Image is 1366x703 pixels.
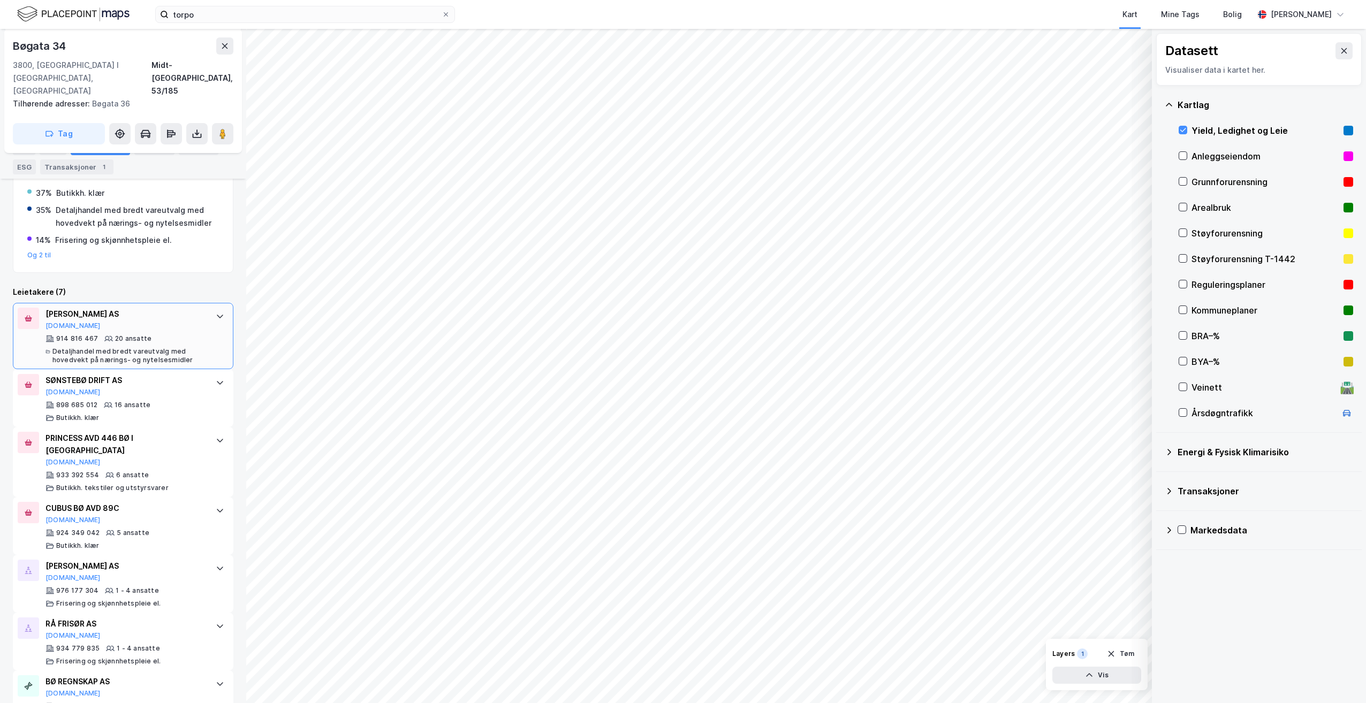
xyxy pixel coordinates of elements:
div: 1 [1077,648,1088,659]
div: 914 816 467 [56,334,98,343]
div: 934 779 835 [56,644,100,653]
input: Søk på adresse, matrikkel, gårdeiere, leietakere eller personer [169,6,442,22]
button: [DOMAIN_NAME] [45,631,101,640]
button: Tag [13,123,105,144]
div: Bøgata 34 [13,37,68,55]
div: Grunnforurensning [1192,175,1339,188]
div: Frisering og skjønnhetspleie el. [56,657,161,666]
div: Mine Tags [1161,8,1200,21]
div: 933 392 554 [56,471,99,479]
iframe: Chat Widget [1312,652,1366,703]
div: Layers [1052,649,1075,658]
div: Leietakere (7) [13,286,233,299]
button: Tøm [1100,645,1141,662]
div: BRA–% [1192,330,1339,342]
div: Visualiser data i kartet her. [1165,64,1353,77]
div: SØNSTEBØ DRIFT AS [45,374,205,387]
div: Transaksjoner [40,159,113,174]
div: Butikkh. klær [56,541,100,550]
div: [PERSON_NAME] [1271,8,1332,21]
div: Bøgata 36 [13,97,225,110]
button: [DOMAIN_NAME] [45,516,101,524]
div: ESG [13,159,36,174]
div: BØ REGNSKAP AS [45,675,205,688]
div: 6 ansatte [116,471,149,479]
div: Støyforurensning [1192,227,1339,240]
div: Detaljhandel med bredt vareutvalg med hovedvekt på nærings- og nytelsesmidler [56,204,219,230]
div: Detaljhandel med bredt vareutvalg med hovedvekt på nærings- og nytelsesmidler [52,347,205,364]
button: [DOMAIN_NAME] [45,322,101,330]
div: 20 ansatte [115,334,151,343]
div: 16 ansatte [115,401,150,409]
div: 898 685 012 [56,401,97,409]
div: 🛣️ [1340,380,1354,394]
button: [DOMAIN_NAME] [45,458,101,467]
button: [DOMAIN_NAME] [45,388,101,396]
div: Butikkh. klær [56,187,104,200]
button: [DOMAIN_NAME] [45,689,101,698]
img: logo.f888ab2527a4732fd821a326f86c7f29.svg [17,5,130,24]
button: Og 2 til [27,251,51,259]
div: 37% [36,187,52,200]
div: Butikkh. tekstiler og utstyrsvarer [56,484,169,492]
div: Veinett [1192,381,1336,394]
div: 976 177 304 [56,586,98,595]
div: Yield, Ledighet og Leie [1192,124,1339,137]
div: Datasett [1165,42,1218,59]
div: 5 ansatte [117,529,149,537]
div: 3800, [GEOGRAPHIC_DATA] I [GEOGRAPHIC_DATA], [GEOGRAPHIC_DATA] [13,59,151,97]
div: Kart [1122,8,1137,21]
div: Transaksjoner [1178,485,1353,498]
div: Bolig [1223,8,1242,21]
div: Støyforurensning T-1442 [1192,253,1339,265]
button: Vis [1052,667,1141,684]
div: [PERSON_NAME] AS [45,308,205,320]
div: Kartlag [1178,98,1353,111]
div: Kommuneplaner [1192,304,1339,317]
div: 35% [36,204,51,217]
div: Reguleringsplaner [1192,278,1339,291]
div: 924 349 042 [56,529,100,537]
div: Markedsdata [1190,524,1353,537]
div: Kontrollprogram for chat [1312,652,1366,703]
div: 14% [36,234,51,247]
div: 1 [98,162,109,172]
div: Anleggseiendom [1192,150,1339,163]
div: Midt-[GEOGRAPHIC_DATA], 53/185 [151,59,233,97]
button: [DOMAIN_NAME] [45,574,101,582]
div: Frisering og skjønnhetspleie el. [55,234,172,247]
div: Frisering og skjønnhetspleie el. [56,599,161,608]
div: Årsdøgntrafikk [1192,407,1336,419]
div: 1 - 4 ansatte [116,586,159,595]
div: Arealbruk [1192,201,1339,214]
span: Tilhørende adresser: [13,99,92,108]
div: RÅ FRISØR AS [45,617,205,630]
div: PRINCESS AVD 446 BØ I [GEOGRAPHIC_DATA] [45,432,205,457]
div: 1 - 4 ansatte [117,644,160,653]
div: BYA–% [1192,355,1339,368]
div: CUBUS BØ AVD 89C [45,502,205,515]
div: Butikkh. klær [56,414,100,422]
div: Energi & Fysisk Klimarisiko [1178,446,1353,459]
div: [PERSON_NAME] AS [45,560,205,572]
